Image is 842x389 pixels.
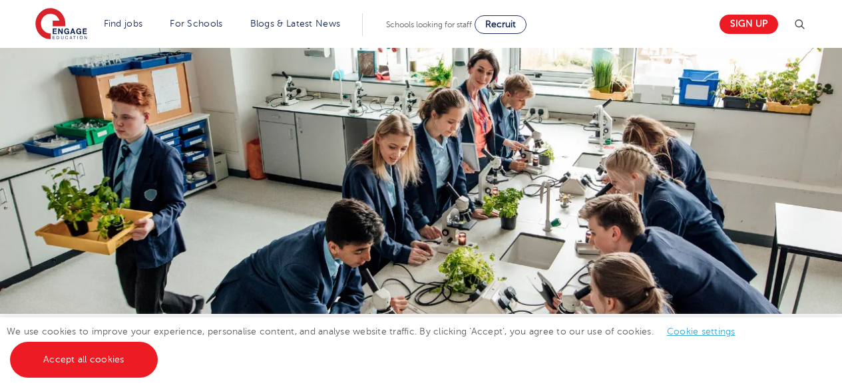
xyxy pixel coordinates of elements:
span: We use cookies to improve your experience, personalise content, and analyse website traffic. By c... [7,326,749,364]
a: Cookie settings [667,326,736,336]
span: Schools looking for staff [386,20,472,29]
a: Accept all cookies [10,342,158,378]
a: Sign up [720,15,778,34]
img: Engage Education [35,8,87,41]
a: For Schools [170,19,222,29]
a: Find jobs [104,19,143,29]
a: Blogs & Latest News [250,19,341,29]
a: Recruit [475,15,526,34]
span: Recruit [485,19,516,29]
